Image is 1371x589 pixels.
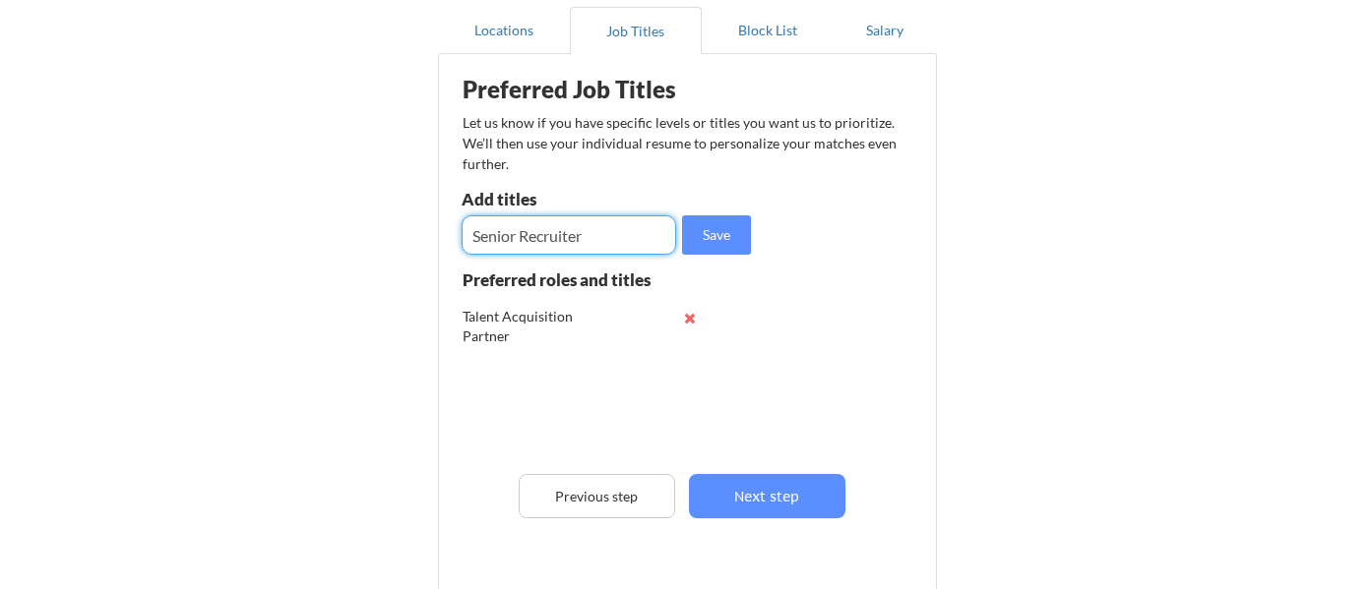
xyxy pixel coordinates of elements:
[463,112,899,174] div: Let us know if you have specific levels or titles you want us to prioritize. We’ll then use your ...
[438,7,570,54] button: Locations
[682,215,751,255] button: Save
[689,474,845,518] button: Next step
[463,271,675,288] div: Preferred roles and titles
[462,191,671,207] div: Add titles
[463,307,592,345] div: Talent Acquisition Partner
[519,474,675,518] button: Previous step
[462,215,676,255] input: E.g. Senior Product Manager
[570,7,702,54] button: Job Titles
[702,7,834,54] button: Block List
[463,78,711,101] div: Preferred Job Titles
[834,7,937,54] button: Salary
